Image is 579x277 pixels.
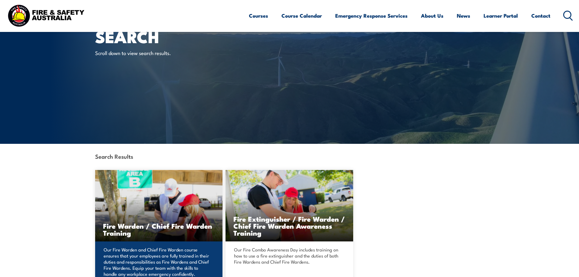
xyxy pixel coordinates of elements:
[335,8,408,24] a: Emergency Response Services
[95,152,133,160] strong: Search Results
[95,170,223,241] a: Fire Warden / Chief Fire Warden Training
[484,8,518,24] a: Learner Portal
[531,8,550,24] a: Contact
[457,8,470,24] a: News
[226,170,353,241] a: Fire Extinguisher / Fire Warden / Chief Fire Warden Awareness Training
[281,8,322,24] a: Course Calendar
[104,247,212,277] p: Our Fire Warden and Chief Fire Warden course ensures that your employees are fully trained in the...
[226,170,353,241] img: Fire Combo Awareness Day
[95,170,223,241] img: Fire Warden and Chief Fire Warden Training
[95,49,206,56] p: Scroll down to view search results.
[103,222,215,236] h3: Fire Warden / Chief Fire Warden Training
[234,247,343,265] p: Our Fire Combo Awareness Day includes training on how to use a fire extinguisher and the duties o...
[249,8,268,24] a: Courses
[95,29,245,43] h1: Search
[233,215,345,236] h3: Fire Extinguisher / Fire Warden / Chief Fire Warden Awareness Training
[421,8,443,24] a: About Us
